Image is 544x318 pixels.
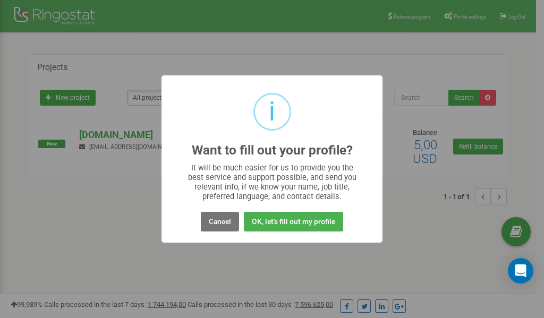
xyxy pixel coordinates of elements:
[201,212,239,231] button: Cancel
[192,143,353,158] h2: Want to fill out your profile?
[244,212,343,231] button: OK, let's fill out my profile
[508,258,533,283] div: Open Intercom Messenger
[183,163,362,201] div: It will be much easier for us to provide you the best service and support possible, and send you ...
[269,94,275,129] div: i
